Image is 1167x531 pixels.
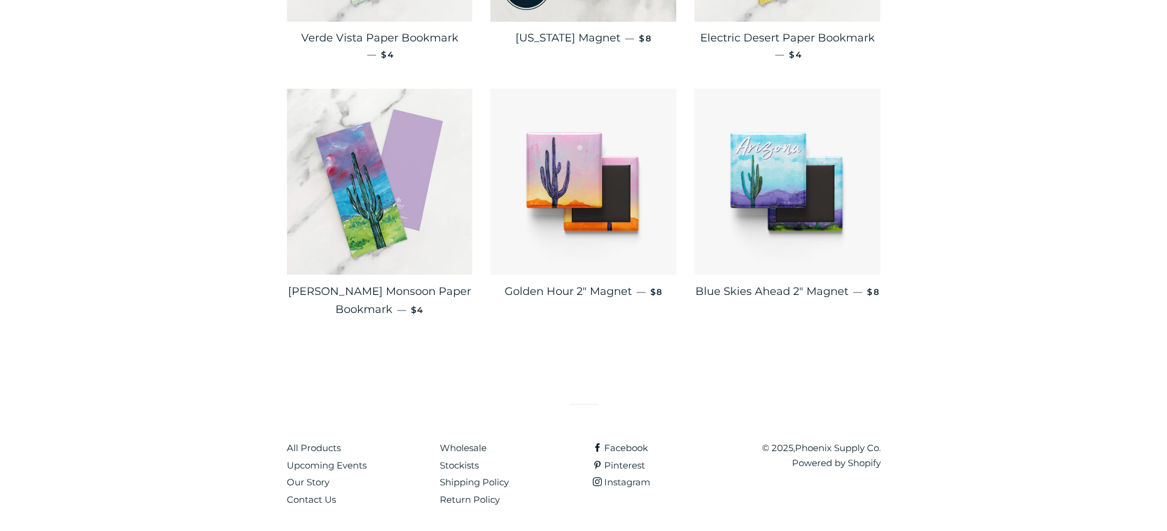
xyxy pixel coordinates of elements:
span: Blue Skies Ahead 2" Magnet [695,284,848,297]
span: — [367,49,376,60]
a: Our Story [287,476,329,487]
a: Electric Desert Paper Bookmark — $4 [694,22,880,70]
span: $4 [411,304,424,315]
span: $8 [650,286,663,297]
a: Stockists [440,459,479,470]
img: Golden Hour 2" Magnet [490,88,676,275]
a: All Products [287,441,341,453]
span: $4 [381,49,394,60]
span: $8 [867,286,880,297]
a: Instagram [593,476,650,487]
a: Powered by Shopify [792,457,881,468]
a: Shipping Policy [440,476,509,487]
p: © 2025, [746,440,881,470]
a: Verde Vista Paper Bookmark — $4 [287,22,473,70]
span: — [775,49,784,60]
span: — [397,303,406,315]
a: Contact Us [287,493,336,505]
a: Blue Skies Ahead 2" Magnet — $8 [694,275,880,308]
span: $4 [789,49,802,60]
span: Verde Vista Paper Bookmark [301,31,458,44]
a: Upcoming Events [287,459,367,470]
span: — [637,285,646,297]
a: [US_STATE] Magnet — $8 [490,22,676,55]
span: [PERSON_NAME] Monsoon Paper Bookmark [288,284,471,315]
span: Golden Hour 2" Magnet [505,284,632,297]
a: Pinterest [593,459,645,470]
a: Facebook [593,441,648,453]
span: — [625,32,634,44]
a: Wholesale [440,441,487,453]
span: $8 [639,33,652,44]
a: Return Policy [440,493,500,505]
span: Electric Desert Paper Bookmark [700,31,875,44]
a: [PERSON_NAME] Monsoon Paper Bookmark — $4 [287,275,473,326]
span: — [853,285,862,297]
span: [US_STATE] Magnet [515,31,620,44]
a: Golden Hour 2" Magnet — $8 [490,275,676,308]
img: Blue Skies Ahead 2" Magnet [694,88,880,275]
a: Phoenix Supply Co. [795,441,881,453]
img: Moody Monsoon Paper Bookmark [287,88,473,275]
